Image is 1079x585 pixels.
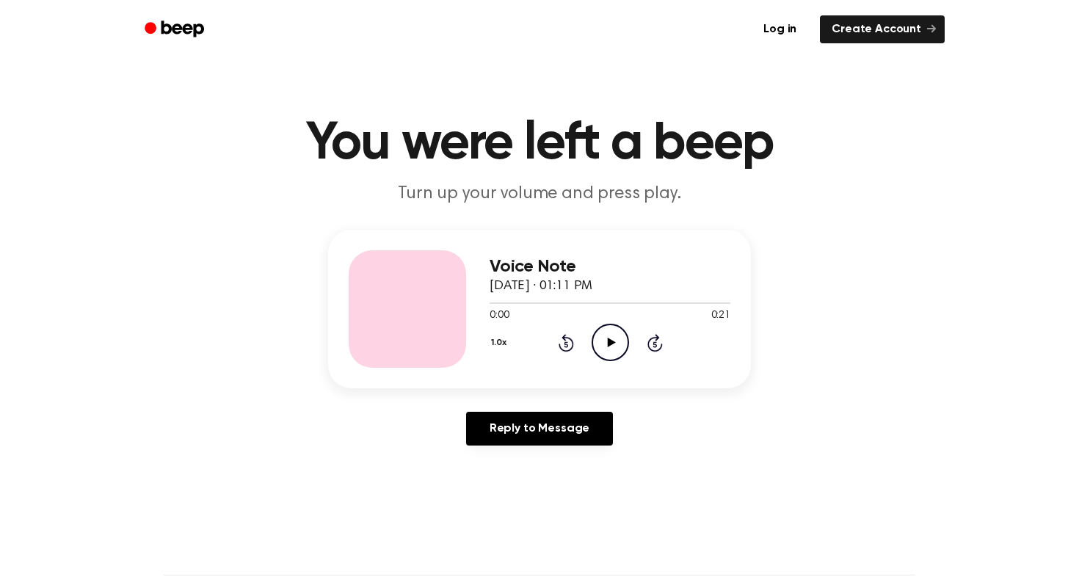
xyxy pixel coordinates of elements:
[749,12,811,46] a: Log in
[466,412,613,446] a: Reply to Message
[490,308,509,324] span: 0:00
[820,15,945,43] a: Create Account
[164,117,915,170] h1: You were left a beep
[490,280,592,293] span: [DATE] · 01:11 PM
[711,308,730,324] span: 0:21
[258,182,821,206] p: Turn up your volume and press play.
[490,257,730,277] h3: Voice Note
[134,15,217,44] a: Beep
[490,330,512,355] button: 1.0x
